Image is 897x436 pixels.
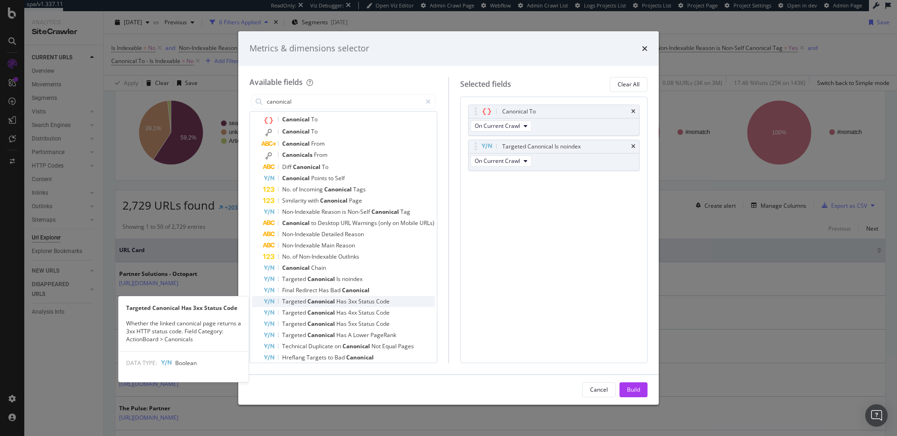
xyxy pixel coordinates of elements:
[328,174,335,182] span: to
[336,297,348,305] span: Has
[282,185,292,193] span: No.
[282,297,307,305] span: Targeted
[468,105,640,136] div: Canonical TotimesOn Current Crawl
[282,320,307,328] span: Targeted
[335,342,342,350] span: on
[328,353,335,361] span: to
[631,109,635,114] div: times
[307,309,336,316] span: Canonical
[282,174,311,182] span: Canonical
[314,151,327,159] span: From
[371,342,382,350] span: Not
[610,77,648,92] button: Clear All
[292,185,299,193] span: of
[502,142,581,151] div: Targeted Canonical Is noindex
[311,219,318,227] span: to
[618,80,640,88] div: Clear All
[311,140,325,148] span: From
[282,264,311,272] span: Canonical
[307,331,336,339] span: Canonical
[349,197,362,204] span: Page
[475,122,520,130] span: On Current Crawl
[336,320,348,328] span: Has
[307,275,336,283] span: Canonical
[590,386,608,394] div: Cancel
[336,275,342,283] span: Is
[468,140,640,171] div: Targeted Canonical Is noindextimesOn Current Crawl
[342,286,370,294] span: Canonical
[420,219,434,227] span: URLs)
[282,230,321,238] span: Non-Indexable
[502,107,536,116] div: Canonical To
[249,42,369,55] div: Metrics & dimensions selector
[470,120,532,132] button: On Current Crawl
[322,163,328,171] span: To
[335,174,345,182] span: Self
[336,241,355,249] span: Reason
[336,331,348,339] span: Has
[358,320,376,328] span: Status
[311,115,318,123] span: To
[324,185,353,193] span: Canonical
[348,208,371,216] span: Non-Self
[282,241,321,249] span: Non-Indexable
[119,304,249,312] div: Targeted Canonical Has 3xx Status Code
[321,230,345,238] span: Detailed
[308,342,335,350] span: Duplicate
[582,382,616,397] button: Cancel
[119,319,249,343] div: Whether the linked canonical page returns a 3xx HTTP status code. Field Category: ActionBoard > C...
[282,208,321,216] span: Non-Indexable
[282,163,293,171] span: Diff
[308,197,320,204] span: with
[470,155,532,167] button: On Current Crawl
[353,185,366,193] span: Tags
[299,185,324,193] span: Incoming
[400,219,420,227] span: Mobile
[311,174,328,182] span: Points
[282,140,311,148] span: Canonical
[318,219,341,227] span: Desktop
[249,77,303,87] div: Available fields
[376,320,390,328] span: Code
[475,157,520,165] span: On Current Crawl
[338,253,359,260] span: Outlinks
[460,79,511,90] div: Selected fields
[400,208,410,216] span: Tag
[282,309,307,316] span: Targeted
[282,286,296,294] span: Final
[293,163,322,171] span: Canonical
[282,331,307,339] span: Targeted
[311,127,318,135] span: To
[378,219,392,227] span: (only
[371,208,400,216] span: Canonical
[330,286,342,294] span: Bad
[382,342,398,350] span: Equal
[342,275,363,283] span: noindex
[311,264,326,272] span: Chain
[341,219,352,227] span: URL
[319,286,330,294] span: Has
[348,320,358,328] span: 5xx
[627,386,640,394] div: Build
[631,144,635,149] div: times
[348,297,358,305] span: 3xx
[336,309,348,316] span: Has
[345,230,364,238] span: Reason
[292,253,299,260] span: of
[642,42,648,55] div: times
[348,331,353,339] span: A
[299,253,338,260] span: Non-Indexable
[238,31,659,405] div: modal
[352,219,378,227] span: Warnings
[865,404,888,427] div: Open Intercom Messenger
[346,353,374,361] span: Canonical
[335,353,346,361] span: Bad
[282,275,307,283] span: Targeted
[266,95,421,109] input: Search by field name
[619,382,648,397] button: Build
[358,297,376,305] span: Status
[370,331,396,339] span: PageRank
[376,309,390,316] span: Code
[353,331,370,339] span: Lower
[376,297,390,305] span: Code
